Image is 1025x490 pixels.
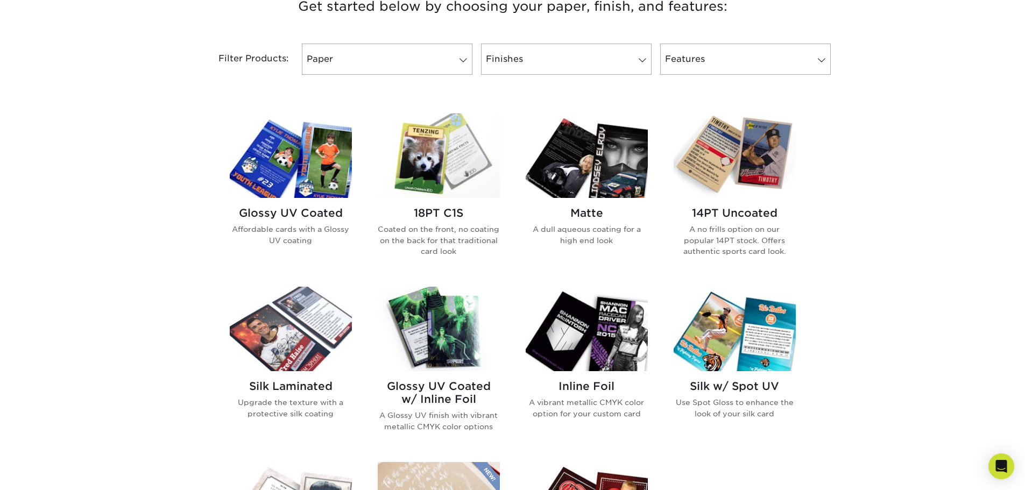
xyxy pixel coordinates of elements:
[378,410,500,432] p: A Glossy UV finish with vibrant metallic CMYK color options
[378,113,500,274] a: 18PT C1S Trading Cards 18PT C1S Coated on the front, no coating on the back for that traditional ...
[674,397,796,419] p: Use Spot Gloss to enhance the look of your silk card
[230,287,352,371] img: Silk Laminated Trading Cards
[230,113,352,198] img: Glossy UV Coated Trading Cards
[660,44,831,75] a: Features
[526,287,648,449] a: Inline Foil Trading Cards Inline Foil A vibrant metallic CMYK color option for your custom card
[526,287,648,371] img: Inline Foil Trading Cards
[378,113,500,198] img: 18PT C1S Trading Cards
[230,287,352,449] a: Silk Laminated Trading Cards Silk Laminated Upgrade the texture with a protective silk coating
[481,44,652,75] a: Finishes
[674,207,796,219] h2: 14PT Uncoated
[526,113,648,274] a: Matte Trading Cards Matte A dull aqueous coating for a high end look
[302,44,472,75] a: Paper
[230,113,352,274] a: Glossy UV Coated Trading Cards Glossy UV Coated Affordable cards with a Glossy UV coating
[674,224,796,257] p: A no frills option on our popular 14PT stock. Offers authentic sports card look.
[988,453,1014,479] div: Open Intercom Messenger
[230,207,352,219] h2: Glossy UV Coated
[526,224,648,246] p: A dull aqueous coating for a high end look
[230,224,352,246] p: Affordable cards with a Glossy UV coating
[674,113,796,274] a: 14PT Uncoated Trading Cards 14PT Uncoated A no frills option on our popular 14PT stock. Offers au...
[674,287,796,449] a: Silk w/ Spot UV Trading Cards Silk w/ Spot UV Use Spot Gloss to enhance the look of your silk card
[526,380,648,393] h2: Inline Foil
[526,397,648,419] p: A vibrant metallic CMYK color option for your custom card
[230,397,352,419] p: Upgrade the texture with a protective silk coating
[674,113,796,198] img: 14PT Uncoated Trading Cards
[674,287,796,371] img: Silk w/ Spot UV Trading Cards
[378,224,500,257] p: Coated on the front, no coating on the back for that traditional card look
[378,380,500,406] h2: Glossy UV Coated w/ Inline Foil
[526,207,648,219] h2: Matte
[526,113,648,198] img: Matte Trading Cards
[230,380,352,393] h2: Silk Laminated
[190,44,298,75] div: Filter Products:
[378,287,500,449] a: Glossy UV Coated w/ Inline Foil Trading Cards Glossy UV Coated w/ Inline Foil A Glossy UV finish ...
[674,380,796,393] h2: Silk w/ Spot UV
[378,207,500,219] h2: 18PT C1S
[378,287,500,371] img: Glossy UV Coated w/ Inline Foil Trading Cards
